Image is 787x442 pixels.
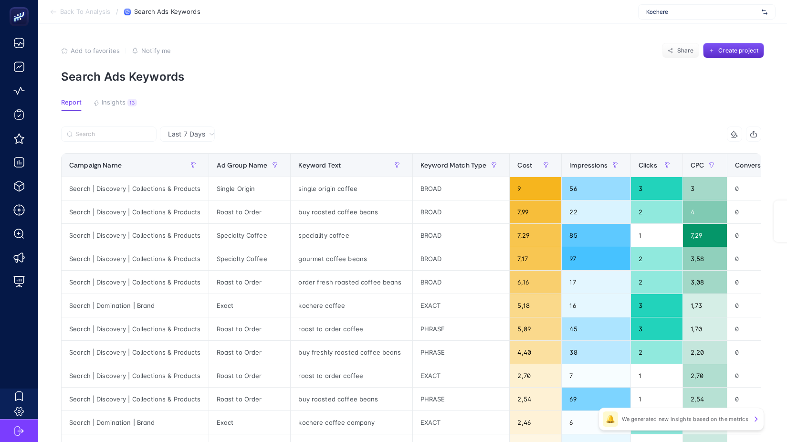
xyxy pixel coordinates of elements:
div: 97 [562,247,630,270]
div: BROAD [413,247,510,270]
div: BROAD [413,177,510,200]
img: svg%3e [762,7,767,17]
div: kochere coffee [291,294,412,317]
span: Impressions [569,161,608,169]
div: 45 [562,317,630,340]
span: Back To Analysis [60,8,110,16]
div: Single Origin [209,177,291,200]
button: Add to favorites [61,47,120,54]
div: 2 [631,271,682,294]
div: 56 [562,177,630,200]
div: BROAD [413,224,510,247]
span: Campaign Name [69,161,122,169]
div: Specialty Coffee [209,224,291,247]
div: 2,46 [510,411,561,434]
span: Last 7 Days [168,129,205,139]
button: Notify me [132,47,171,54]
div: Roast to Order [209,200,291,223]
span: / [116,8,118,15]
span: Kochere [646,8,758,16]
div: 3 [631,177,682,200]
div: 85 [562,224,630,247]
div: 7 [562,364,630,387]
div: 7,17 [510,247,561,270]
p: We generated new insights based on the metrics [622,415,748,423]
div: 2 [631,341,682,364]
div: EXACT [413,411,510,434]
div: roast to order coffee [291,364,412,387]
div: Search | Domination | Brand [62,294,209,317]
div: PHRASE [413,388,510,410]
button: Create project [703,43,764,58]
span: Clicks [639,161,657,169]
div: BROAD [413,271,510,294]
div: 2,54 [510,388,561,410]
div: speciality coffee [291,224,412,247]
p: Search Ads Keywords [61,70,764,84]
div: Roast to Order [209,364,291,387]
div: 38 [562,341,630,364]
div: Search | Discovery | Collections & Products [62,341,209,364]
span: Insights [102,99,126,106]
div: buy roasted coffee beans [291,200,412,223]
span: Ad Group Name [217,161,268,169]
div: 1 [631,364,682,387]
span: CPC [691,161,704,169]
div: 13 [127,99,137,106]
span: Report [61,99,82,106]
div: Search | Discovery | Collections & Products [62,200,209,223]
div: EXACT [413,294,510,317]
div: 3 [631,294,682,317]
div: 5,09 [510,317,561,340]
span: Keyword Text [298,161,341,169]
div: 🔔 [603,411,618,427]
div: 2,54 [683,388,727,410]
div: 4 [683,200,727,223]
div: 2,20 [683,341,727,364]
div: 3,08 [683,271,727,294]
div: roast to order coffee [291,317,412,340]
div: gourmet coffee beans [291,247,412,270]
div: buy roasted coffee beans [291,388,412,410]
div: 7,29 [510,224,561,247]
div: 2,70 [510,364,561,387]
div: order fresh roasted coffee beans [291,271,412,294]
div: 2,70 [683,364,727,387]
div: 2 [631,247,682,270]
div: 3 [631,317,682,340]
span: Share [677,47,694,54]
div: Roast to Order [209,317,291,340]
div: Search | Discovery | Collections & Products [62,317,209,340]
span: Conversions [735,161,774,169]
div: Search | Discovery | Collections & Products [62,271,209,294]
div: Search | Discovery | Collections & Products [62,177,209,200]
div: Specialty Coffee [209,247,291,270]
div: Search | Discovery | Collections & Products [62,364,209,387]
div: kochere coffee company [291,411,412,434]
div: Search | Discovery | Collections & Products [62,247,209,270]
div: 17 [562,271,630,294]
button: Share [662,43,699,58]
div: PHRASE [413,341,510,364]
div: 7,99 [510,200,561,223]
div: 1,70 [683,317,727,340]
div: Roast to Order [209,388,291,410]
div: Exact [209,294,291,317]
div: 3 [683,177,727,200]
span: Create project [718,47,758,54]
span: Cost [517,161,532,169]
div: Search | Discovery | Collections & Products [62,224,209,247]
div: 1 [631,388,682,410]
div: 3,58 [683,247,727,270]
div: 1,73 [683,294,727,317]
span: Keyword Match Type [420,161,487,169]
div: Search | Domination | Brand [62,411,209,434]
div: 1 [631,224,682,247]
span: Add to favorites [71,47,120,54]
div: 9 [510,177,561,200]
div: 6,16 [510,271,561,294]
input: Search [75,131,151,138]
div: 4,40 [510,341,561,364]
div: Exact [209,411,291,434]
div: 69 [562,388,630,410]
